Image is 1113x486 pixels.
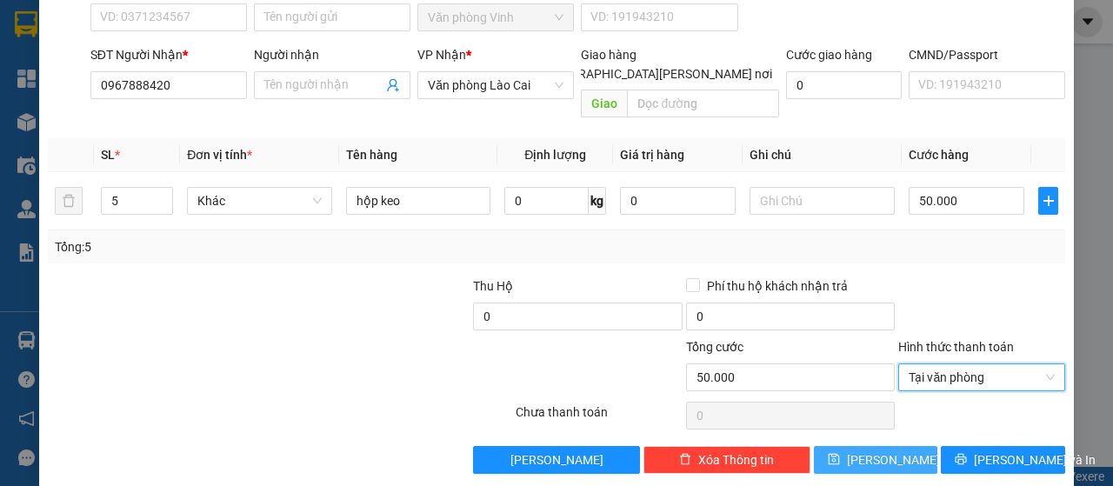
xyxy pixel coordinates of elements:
[974,450,1096,469] span: [PERSON_NAME] và In
[346,148,397,162] span: Tên hàng
[386,78,400,92] span: user-add
[510,450,603,469] span: [PERSON_NAME]
[100,93,114,107] span: phone
[535,64,779,83] span: [GEOGRAPHIC_DATA][PERSON_NAME] nơi
[524,148,586,162] span: Định lượng
[581,48,636,62] span: Giao hàng
[1039,194,1057,208] span: plus
[428,72,563,98] span: Văn phòng Lào Cai
[1038,187,1058,215] button: plus
[786,71,902,99] input: Cước giao hàng
[514,403,684,433] div: Chưa thanh toán
[254,45,410,64] div: Người nhận
[417,48,466,62] span: VP Nhận
[941,446,1065,474] button: printer[PERSON_NAME] và In
[473,446,640,474] button: [PERSON_NAME]
[700,276,855,296] span: Phí thu hộ khách nhận trả
[786,48,872,62] label: Cước giao hàng
[581,90,627,117] span: Giao
[8,90,331,111] li: 0977502626
[428,4,563,30] span: Văn phòng Vinh
[750,187,895,215] input: Ghi Chú
[643,446,810,474] button: deleteXóa Thông tin
[473,279,513,293] span: Thu Hộ
[828,453,840,467] span: save
[898,340,1014,354] label: Hình thức thanh toán
[847,450,940,469] span: [PERSON_NAME]
[620,187,736,215] input: 0
[743,138,902,172] th: Ghi chú
[909,148,969,162] span: Cước hàng
[814,446,938,474] button: save[PERSON_NAME]
[8,68,331,90] li: Số 163 [PERSON_NAME]
[955,453,967,467] span: printer
[55,187,83,215] button: delete
[686,340,743,354] span: Tổng cước
[100,11,323,63] b: [PERSON_NAME] ([PERSON_NAME] - Sapa)
[589,187,606,215] span: kg
[346,187,491,215] input: VD: Bàn, Ghế
[55,237,431,256] div: Tổng: 5
[187,148,252,162] span: Đơn vị tính
[909,45,1065,64] div: CMND/Passport
[101,148,115,162] span: SL
[197,188,322,214] span: Khác
[620,148,684,162] span: Giá trị hàng
[100,71,114,85] span: environment
[90,45,247,64] div: SĐT Người Nhận
[627,90,778,117] input: Dọc đường
[679,453,691,467] span: delete
[698,450,774,469] span: Xóa Thông tin
[909,364,1055,390] span: Tại văn phòng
